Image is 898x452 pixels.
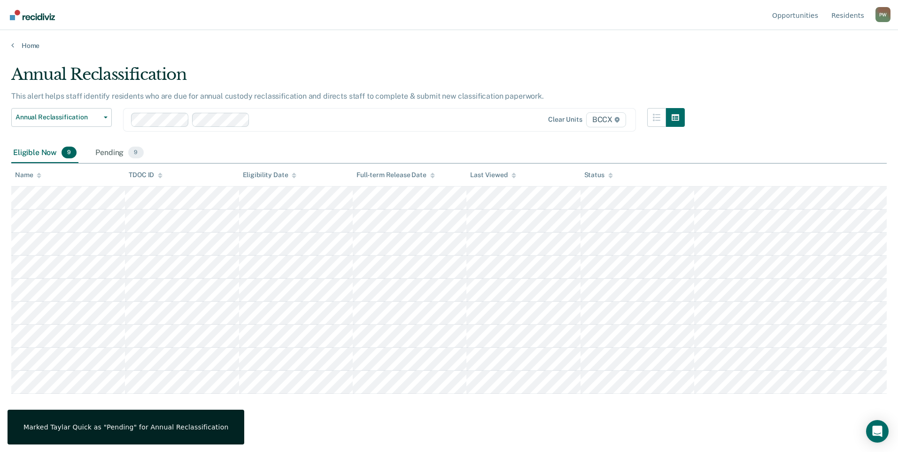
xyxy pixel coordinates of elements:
[11,65,685,92] div: Annual Reclassification
[11,108,112,127] button: Annual Reclassification
[584,171,613,179] div: Status
[11,143,78,164] div: Eligible Now9
[356,171,435,179] div: Full-term Release Date
[586,112,626,127] span: BCCX
[11,92,544,101] p: This alert helps staff identify residents who are due for annual custody reclassification and dir...
[243,171,297,179] div: Eligibility Date
[128,147,143,159] span: 9
[875,7,890,22] div: P W
[470,171,516,179] div: Last Viewed
[15,113,100,121] span: Annual Reclassification
[11,41,887,50] a: Home
[875,7,890,22] button: Profile dropdown button
[62,147,77,159] span: 9
[129,171,163,179] div: TDOC ID
[93,143,145,164] div: Pending9
[548,116,582,124] div: Clear units
[866,420,889,443] div: Open Intercom Messenger
[15,171,41,179] div: Name
[23,423,228,431] div: Marked Taylar Quick as "Pending" for Annual Reclassification
[10,10,55,20] img: Recidiviz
